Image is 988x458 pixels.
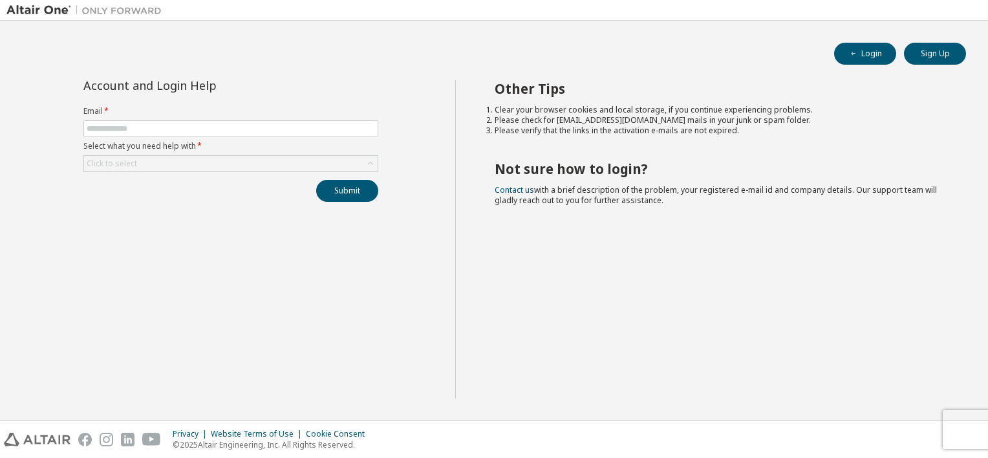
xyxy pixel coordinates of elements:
[100,433,113,446] img: instagram.svg
[834,43,896,65] button: Login
[495,80,943,97] h2: Other Tips
[173,429,211,439] div: Privacy
[83,106,378,116] label: Email
[83,141,378,151] label: Select what you need help with
[173,439,372,450] p: © 2025 Altair Engineering, Inc. All Rights Reserved.
[316,180,378,202] button: Submit
[495,125,943,136] li: Please verify that the links in the activation e-mails are not expired.
[495,184,534,195] a: Contact us
[495,115,943,125] li: Please check for [EMAIL_ADDRESS][DOMAIN_NAME] mails in your junk or spam folder.
[83,80,319,91] div: Account and Login Help
[6,4,168,17] img: Altair One
[904,43,966,65] button: Sign Up
[495,160,943,177] h2: Not sure how to login?
[78,433,92,446] img: facebook.svg
[84,156,378,171] div: Click to select
[495,105,943,115] li: Clear your browser cookies and local storage, if you continue experiencing problems.
[121,433,134,446] img: linkedin.svg
[211,429,306,439] div: Website Terms of Use
[142,433,161,446] img: youtube.svg
[87,158,137,169] div: Click to select
[495,184,937,206] span: with a brief description of the problem, your registered e-mail id and company details. Our suppo...
[306,429,372,439] div: Cookie Consent
[4,433,70,446] img: altair_logo.svg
